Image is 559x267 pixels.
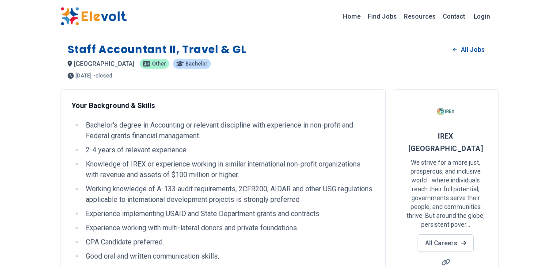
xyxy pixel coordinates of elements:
img: IREX Kenya [435,101,457,123]
li: Good oral and written communication skills. [83,251,375,262]
strong: Your Background & Skills [72,101,155,110]
h1: Staff Accountant II, Travel & GL [68,43,247,57]
img: Elevolt [61,7,127,26]
li: 2-4 years of relevant experience. [83,145,375,155]
a: All Jobs [446,43,491,56]
a: Find Jobs [364,9,400,23]
a: All Careers [418,234,474,252]
a: Login [468,8,495,25]
li: CPA Candidate preferred. [83,237,375,248]
li: Bachelor's degree in Accounting or relevant discipline with experience in non-profit and Federal ... [83,120,375,141]
a: Resources [400,9,439,23]
li: Knowledge of IREX or experience working in similar international non-profit organizations with re... [83,159,375,180]
a: Contact [439,9,468,23]
p: - closed [93,73,112,78]
p: We strive for a more just, prosperous, and inclusive world—where individuals reach their full pot... [404,158,488,229]
span: Other [152,61,166,66]
span: [DATE] [76,73,91,78]
span: Bachelor [186,61,207,66]
li: Experience implementing USAID and State Department grants and contracts. [83,209,375,219]
span: [GEOGRAPHIC_DATA] [74,60,134,67]
li: Experience working with multi-lateral donors and private foundations. [83,223,375,233]
a: Home [339,9,364,23]
span: IREX [GEOGRAPHIC_DATA] [408,132,483,153]
li: Working knowledge of A-133 audit requirements, 2CFR200, AIDAR and other USG regulations applicabl... [83,184,375,205]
